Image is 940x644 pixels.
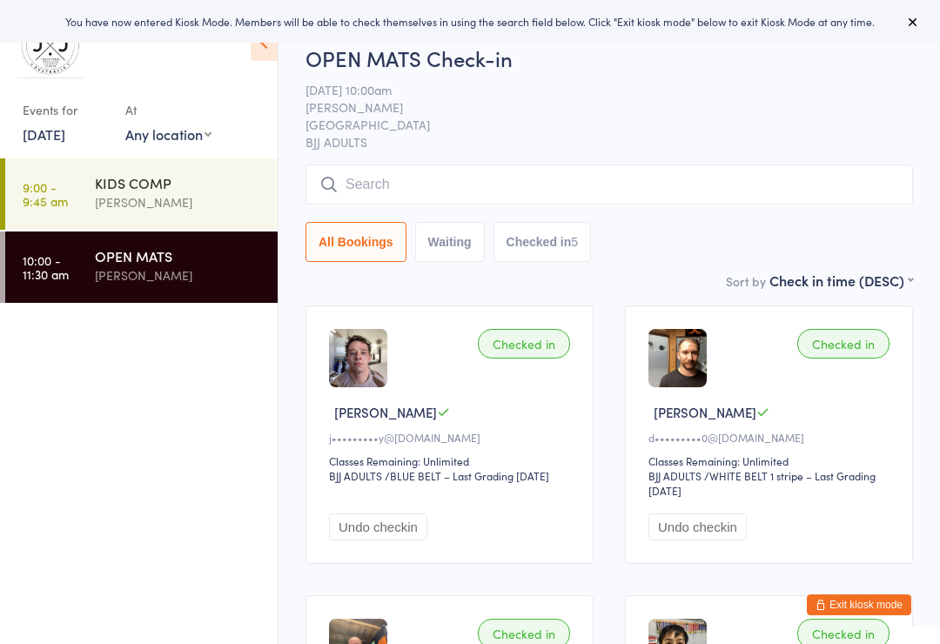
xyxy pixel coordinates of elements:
[305,222,406,262] button: All Bookings
[648,468,702,483] div: BJJ ADULTS
[329,430,575,445] div: j•••••••••y@[DOMAIN_NAME]
[648,430,895,445] div: d•••••••••0@[DOMAIN_NAME]
[329,453,575,468] div: Classes Remaining: Unlimited
[329,329,387,387] img: image1750820628.png
[95,265,263,285] div: [PERSON_NAME]
[648,513,747,540] button: Undo checkin
[478,329,570,359] div: Checked in
[726,272,766,290] label: Sort by
[305,44,913,72] h2: OPEN MATS Check-in
[23,124,65,144] a: [DATE]
[95,173,263,192] div: KIDS COMP
[28,14,912,29] div: You have now entered Kiosk Mode. Members will be able to check themselves in using the search fie...
[17,13,83,78] img: Traditional Brazilian Jiu Jitsu School Australia
[5,158,278,230] a: 9:00 -9:45 amKIDS COMP[PERSON_NAME]
[95,246,263,265] div: OPEN MATS
[23,253,69,281] time: 10:00 - 11:30 am
[329,468,382,483] div: BJJ ADULTS
[493,222,592,262] button: Checked in5
[5,231,278,303] a: 10:00 -11:30 amOPEN MATS[PERSON_NAME]
[334,403,437,421] span: [PERSON_NAME]
[305,133,913,151] span: BJJ ADULTS
[385,468,549,483] span: / BLUE BELT – Last Grading [DATE]
[415,222,485,262] button: Waiting
[648,453,895,468] div: Classes Remaining: Unlimited
[125,124,211,144] div: Any location
[648,329,707,387] img: image1746092710.png
[654,403,756,421] span: [PERSON_NAME]
[329,513,427,540] button: Undo checkin
[23,180,68,208] time: 9:00 - 9:45 am
[95,192,263,212] div: [PERSON_NAME]
[648,468,876,498] span: / WHITE BELT 1 stripe – Last Grading [DATE]
[125,96,211,124] div: At
[571,235,578,249] div: 5
[23,96,108,124] div: Events for
[305,164,913,205] input: Search
[305,81,886,98] span: [DATE] 10:00am
[807,594,911,615] button: Exit kiosk mode
[305,98,886,116] span: [PERSON_NAME]
[797,329,890,359] div: Checked in
[305,116,886,133] span: [GEOGRAPHIC_DATA]
[769,271,913,290] div: Check in time (DESC)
